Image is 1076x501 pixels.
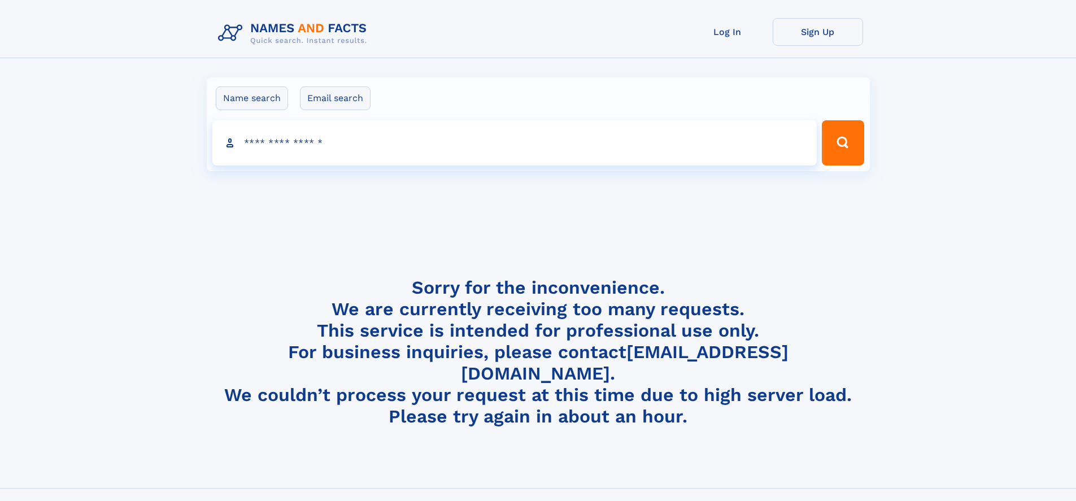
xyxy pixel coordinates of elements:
[216,86,288,110] label: Name search
[461,341,789,384] a: [EMAIL_ADDRESS][DOMAIN_NAME]
[214,277,863,428] h4: Sorry for the inconvenience. We are currently receiving too many requests. This service is intend...
[212,120,817,165] input: search input
[773,18,863,46] a: Sign Up
[300,86,371,110] label: Email search
[822,120,864,165] button: Search Button
[682,18,773,46] a: Log In
[214,18,376,49] img: Logo Names and Facts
